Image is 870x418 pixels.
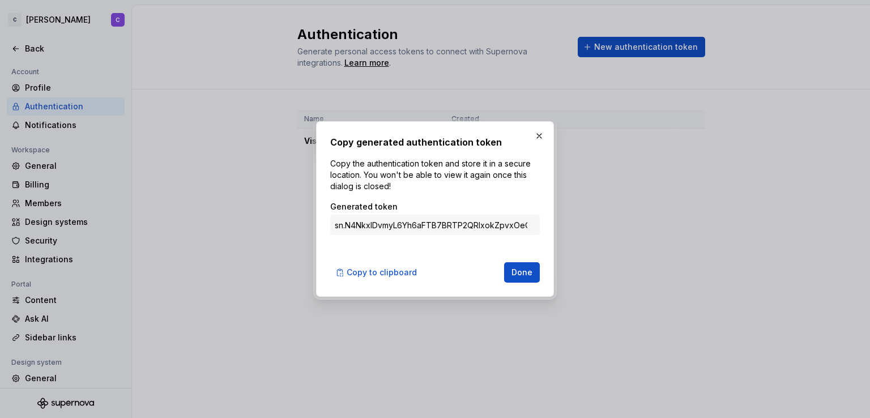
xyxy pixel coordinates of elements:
[347,267,417,278] span: Copy to clipboard
[504,262,540,283] button: Done
[511,267,532,278] span: Done
[330,135,540,149] h2: Copy generated authentication token
[330,158,540,192] p: Copy the authentication token and store it in a secure location. You won't be able to view it aga...
[330,262,424,283] button: Copy to clipboard
[330,201,398,212] label: Generated token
